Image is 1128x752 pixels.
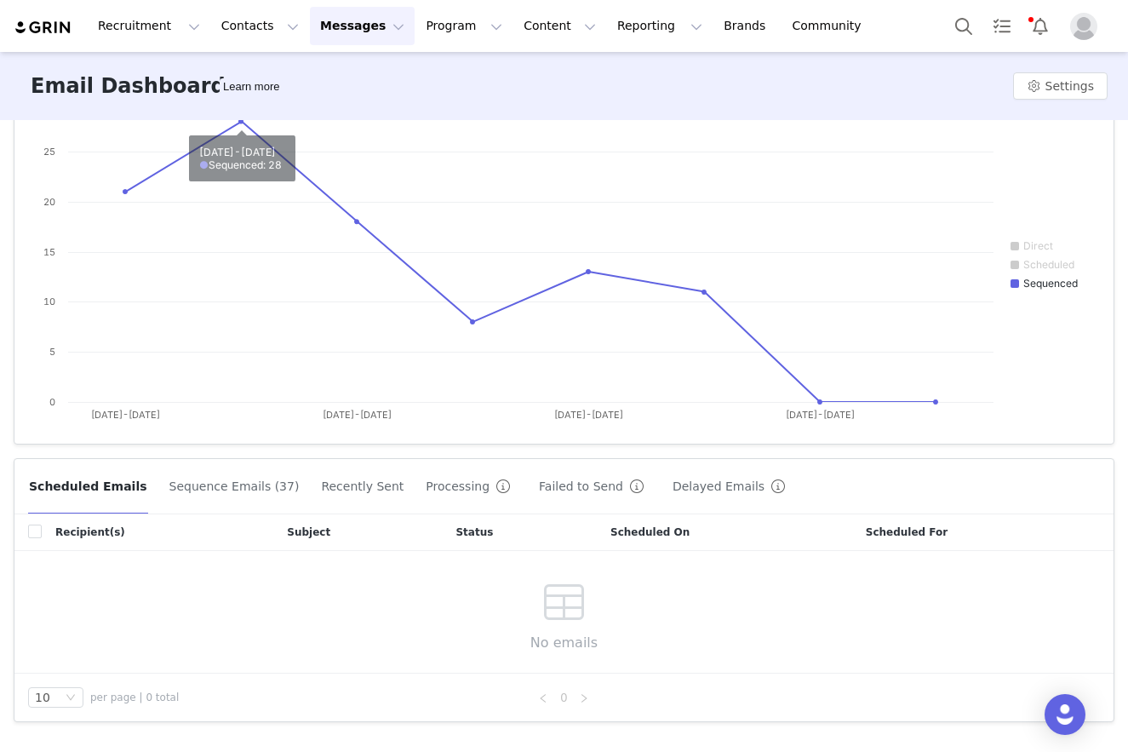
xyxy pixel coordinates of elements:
[211,7,309,45] button: Contacts
[1060,13,1114,40] button: Profile
[554,688,573,707] a: 0
[14,20,73,36] img: grin logo
[49,396,55,408] text: 0
[425,473,518,500] button: Processing
[607,7,713,45] button: Reporting
[31,71,226,101] h3: Email Dashboard
[35,688,50,707] div: 10
[28,473,148,500] button: Scheduled Emails
[530,633,598,653] span: No emails
[1070,13,1097,40] img: placeholder-profile.jpg
[538,473,651,500] button: Failed to Send
[287,525,330,540] span: Subject
[574,687,594,708] li: Next Page
[310,7,415,45] button: Messages
[782,7,879,45] a: Community
[713,7,781,45] a: Brands
[43,146,55,158] text: 25
[320,473,404,500] button: Recently Sent
[866,525,948,540] span: Scheduled For
[1023,258,1074,271] text: Scheduled
[610,525,690,540] span: Scheduled On
[983,7,1021,45] a: Tasks
[513,7,606,45] button: Content
[55,525,125,540] span: Recipient(s)
[672,473,793,500] button: Delayed Emails
[455,525,493,540] span: Status
[323,409,392,421] text: [DATE]-[DATE]
[415,7,512,45] button: Program
[786,409,855,421] text: [DATE]-[DATE]
[169,473,301,500] button: Sequence Emails (37)
[945,7,982,45] button: Search
[91,409,160,421] text: [DATE]-[DATE]
[1013,72,1108,100] button: Settings
[88,7,210,45] button: Recruitment
[553,687,574,708] li: 0
[220,78,283,95] div: Tooltip anchor
[538,693,548,703] i: icon: left
[90,690,179,705] span: per page | 0 total
[579,693,589,703] i: icon: right
[1022,7,1059,45] button: Notifications
[49,346,55,358] text: 5
[1023,239,1053,252] text: Direct
[43,196,55,208] text: 20
[533,687,553,708] li: Previous Page
[1045,694,1085,735] div: Open Intercom Messenger
[554,409,623,421] text: [DATE]-[DATE]
[43,296,55,307] text: 10
[43,246,55,258] text: 15
[66,692,76,704] i: icon: down
[1023,277,1078,290] text: Sequenced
